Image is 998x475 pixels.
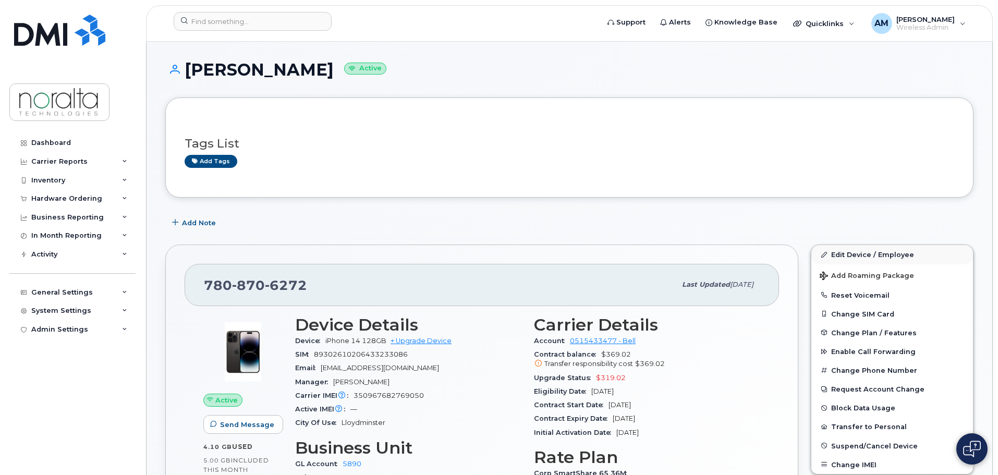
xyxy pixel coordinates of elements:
[811,417,973,436] button: Transfer to Personal
[295,364,321,372] span: Email
[596,374,626,382] span: $319.02
[811,305,973,323] button: Change SIM Card
[534,448,760,467] h3: Rate Plan
[635,360,665,368] span: $369.02
[811,323,973,342] button: Change Plan / Features
[295,460,343,468] span: GL Account
[591,387,614,395] span: [DATE]
[608,401,631,409] span: [DATE]
[215,395,238,405] span: Active
[342,419,385,427] span: Lloydminster
[831,328,917,336] span: Change Plan / Features
[295,439,521,457] h3: Business Unit
[544,360,633,368] span: Transfer responsibility cost
[831,442,918,449] span: Suspend/Cancel Device
[811,245,973,264] a: Edit Device / Employee
[811,380,973,398] button: Request Account Change
[203,415,283,434] button: Send Message
[831,348,916,356] span: Enable Call Forwarding
[350,405,357,413] span: —
[295,315,521,334] h3: Device Details
[534,350,760,369] span: $369.02
[534,387,591,395] span: Eligibility Date
[212,321,274,383] img: image20231002-3703462-njx0qo.jpeg
[616,429,639,436] span: [DATE]
[343,460,361,468] a: 5890
[295,419,342,427] span: City Of Use
[204,277,307,293] span: 780
[165,60,973,79] h1: [PERSON_NAME]
[613,415,635,422] span: [DATE]
[534,415,613,422] span: Contract Expiry Date
[203,457,231,464] span: 5.00 GB
[265,277,307,293] span: 6272
[534,315,760,334] h3: Carrier Details
[811,264,973,286] button: Add Roaming Package
[203,443,232,450] span: 4.10 GB
[534,337,570,345] span: Account
[811,286,973,305] button: Reset Voicemail
[811,455,973,474] button: Change IMEI
[295,337,325,345] span: Device
[185,155,237,168] a: Add tags
[295,350,314,358] span: SIM
[344,63,386,75] small: Active
[295,378,333,386] span: Manager
[730,281,753,288] span: [DATE]
[820,272,914,282] span: Add Roaming Package
[232,443,253,450] span: used
[333,378,390,386] span: [PERSON_NAME]
[165,213,225,232] button: Add Note
[295,405,350,413] span: Active IMEI
[314,350,408,358] span: 89302610206433233086
[534,350,601,358] span: Contract balance
[185,137,954,150] h3: Tags List
[295,392,354,399] span: Carrier IMEI
[220,420,274,430] span: Send Message
[811,398,973,417] button: Block Data Usage
[391,337,452,345] a: + Upgrade Device
[534,401,608,409] span: Contract Start Date
[354,392,424,399] span: 350967682769050
[811,342,973,361] button: Enable Call Forwarding
[321,364,439,372] span: [EMAIL_ADDRESS][DOMAIN_NAME]
[811,436,973,455] button: Suspend/Cancel Device
[534,429,616,436] span: Initial Activation Date
[963,441,981,457] img: Open chat
[534,374,596,382] span: Upgrade Status
[811,361,973,380] button: Change Phone Number
[682,281,730,288] span: Last updated
[325,337,386,345] span: iPhone 14 128GB
[182,218,216,228] span: Add Note
[203,456,269,473] span: included this month
[570,337,636,345] a: 0515433477 - Bell
[232,277,265,293] span: 870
